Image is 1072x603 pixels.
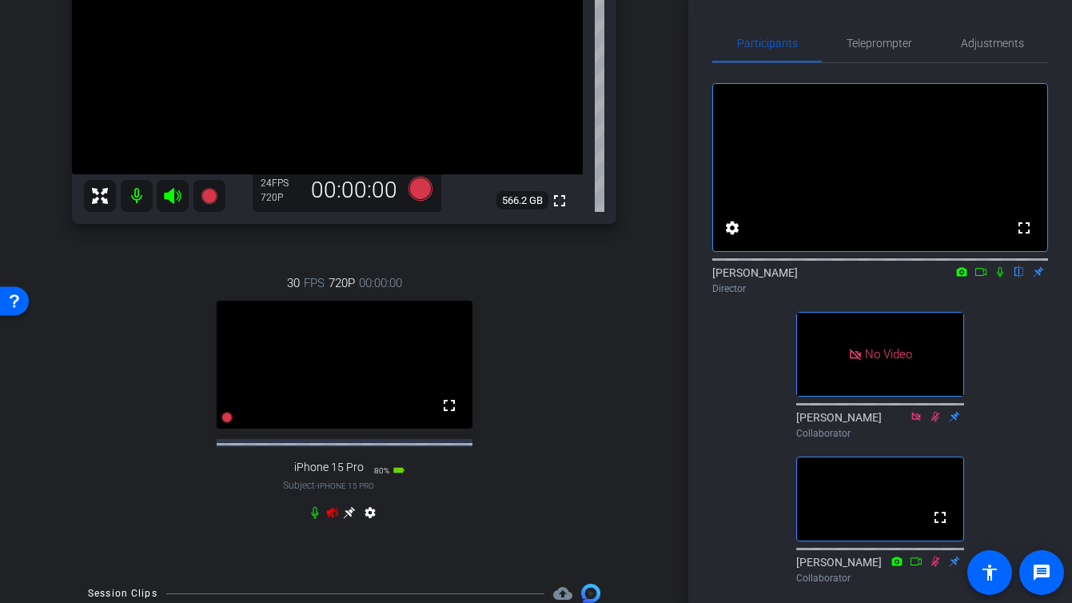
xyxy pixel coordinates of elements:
[294,461,364,474] span: iPhone 15 Pro
[88,585,157,601] div: Session Clips
[359,274,402,292] span: 00:00:00
[287,274,300,292] span: 30
[301,177,408,204] div: 00:00:00
[712,282,1048,296] div: Director
[737,38,798,49] span: Participants
[304,274,325,292] span: FPS
[865,347,912,361] span: No Video
[961,38,1024,49] span: Adjustments
[440,396,459,415] mat-icon: fullscreen
[329,274,355,292] span: 720P
[581,584,600,603] img: Session clips
[796,571,964,585] div: Collaborator
[261,191,301,204] div: 720P
[272,178,289,189] span: FPS
[261,177,301,190] div: 24
[796,554,964,585] div: [PERSON_NAME]
[1032,563,1051,582] mat-icon: message
[315,480,317,491] span: -
[847,38,912,49] span: Teleprompter
[980,563,999,582] mat-icon: accessibility
[553,584,572,603] mat-icon: cloud_upload
[317,481,374,490] span: iPhone 15 Pro
[1014,218,1034,238] mat-icon: fullscreen
[931,508,950,527] mat-icon: fullscreen
[393,464,405,477] mat-icon: battery_std
[361,506,380,525] mat-icon: settings
[712,265,1048,296] div: [PERSON_NAME]
[723,218,742,238] mat-icon: settings
[374,466,389,475] span: 80%
[550,191,569,210] mat-icon: fullscreen
[1010,264,1029,278] mat-icon: flip
[553,584,572,603] span: Destinations for your clips
[283,478,374,493] span: Subject
[796,409,964,441] div: [PERSON_NAME]
[496,191,548,210] span: 566.2 GB
[796,426,964,441] div: Collaborator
